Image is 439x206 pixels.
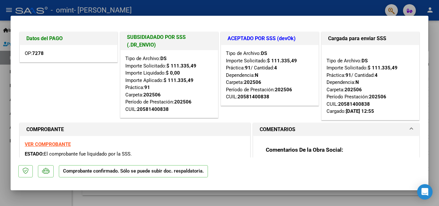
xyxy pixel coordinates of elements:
strong: $ 111.335,49 [164,77,193,83]
mat-expansion-panel-header: COMENTARIOS [253,123,419,136]
div: 20581400838 [137,106,169,113]
div: Tipo de Archivo: Importe Solicitado: Importe Liquidado: Importe Aplicado: Práctica: Carpeta: Perí... [125,55,213,113]
div: Open Intercom Messenger [417,184,433,200]
div: 20581400838 [338,101,370,108]
strong: Comentarios De la Obra Social: [266,147,343,153]
strong: N [255,72,258,78]
strong: 91 [144,85,150,90]
strong: 202506 [345,87,362,93]
div: COMENTARIOS [253,136,419,202]
h1: COMENTARIOS [260,126,295,133]
div: Tipo de Archivo: Importe Solicitado: Práctica: / Cantidad: Dependencia: Carpeta: Período Prestaci... [327,50,414,115]
strong: 202506 [174,99,192,105]
strong: COMPROBANTE [26,126,64,132]
h1: SUBSIDIADADO POR SSS (.DR_ENVIO) [127,33,211,49]
h1: ACEPTADO POR SSS (devOk) [228,35,312,42]
strong: DS [261,50,267,56]
div: Tipo de Archivo: Importe Solicitado: Práctica: / Cantidad: Dependencia: Carpeta: Período de Prest... [226,50,314,101]
strong: 91 [245,65,251,71]
strong: 4 [274,65,277,71]
strong: DS [362,58,368,64]
a: VER COMPROBANTE [25,141,71,147]
strong: 202506 [143,92,161,98]
span: OP: [25,50,44,56]
strong: $ 111.335,49 [267,58,297,64]
strong: 91 [345,72,351,78]
span: ESTADO: [25,151,44,157]
strong: DS [160,56,166,61]
div: 20581400838 [237,93,269,101]
strong: $ 0,00 [166,70,180,76]
h1: Datos del PAGO [26,35,111,42]
strong: N [355,79,359,85]
strong: [DATE] 12:55 [346,108,374,114]
strong: 202506 [275,87,292,93]
strong: $ 111.335,49 [166,63,196,69]
strong: $ 111.335,49 [368,65,398,71]
p: Comprobante confirmado. Sólo se puede subir doc. respaldatoria. [59,165,208,178]
strong: 4 [375,72,378,78]
h1: Cargada para enviar SSS [328,35,413,42]
strong: 7278 [32,50,44,56]
span: El comprobante fue liquidado por la SSS. [44,151,132,157]
strong: 202506 [369,94,386,100]
strong: 202506 [244,79,261,85]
